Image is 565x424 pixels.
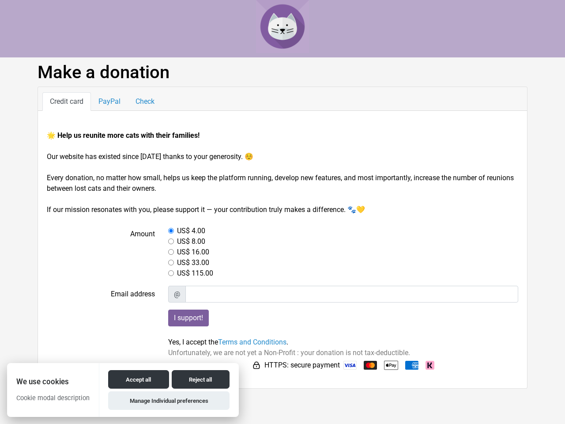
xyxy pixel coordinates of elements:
img: Apple Pay [384,358,398,372]
a: Terms and Conditions [218,338,286,346]
a: Check [128,92,162,111]
img: Mastercard [364,361,377,370]
img: HTTPS: secure payment [252,361,261,370]
img: Klarna [426,361,434,370]
label: Amount [40,226,162,279]
a: PayPal [91,92,128,111]
a: Credit card [42,92,91,111]
p: Cookie modal description [7,394,99,409]
input: I support! [168,310,209,326]
img: American Express [405,361,418,370]
h1: Make a donation [38,62,527,83]
label: US$ 16.00 [177,247,209,257]
img: Visa [343,361,357,370]
span: HTTPS: secure payment [264,360,340,371]
button: Accept all [108,370,169,389]
span: Unfortunately, we are not yet a Non-Profit : your donation is not tax-deductible. [168,348,410,357]
label: Email address [40,286,162,303]
h2: We use cookies [7,378,99,386]
form: Our website has existed since [DATE] thanks to your generosity. ☺️ Every donation, no matter how ... [47,130,518,372]
strong: 🌟 Help us reunite more cats with their families! [47,131,200,140]
button: Manage Individual preferences [108,391,229,410]
label: US$ 115.00 [177,268,213,279]
label: US$ 4.00 [177,226,205,236]
button: Reject all [172,370,230,389]
label: US$ 33.00 [177,257,209,268]
span: Yes, I accept the . [168,338,288,346]
span: @ [168,286,186,303]
label: US$ 8.00 [177,236,205,247]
